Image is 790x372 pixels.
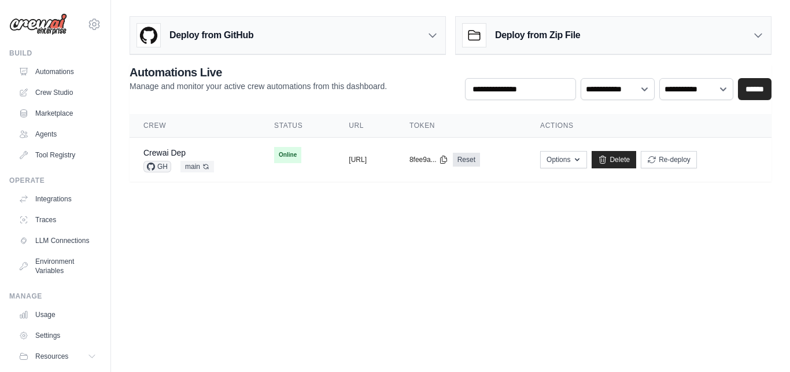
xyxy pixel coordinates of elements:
[9,292,101,301] div: Manage
[143,161,171,172] span: GH
[526,114,771,138] th: Actions
[453,153,480,167] a: Reset
[14,83,101,102] a: Crew Studio
[14,252,101,280] a: Environment Variables
[14,104,101,123] a: Marketplace
[35,352,68,361] span: Resources
[14,190,101,208] a: Integrations
[130,64,387,80] h2: Automations Live
[540,151,587,168] button: Options
[169,28,253,42] h3: Deploy from GitHub
[9,49,101,58] div: Build
[495,28,580,42] h3: Deploy from Zip File
[592,151,636,168] a: Delete
[14,305,101,324] a: Usage
[14,125,101,143] a: Agents
[14,62,101,81] a: Automations
[130,80,387,92] p: Manage and monitor your active crew automations from this dashboard.
[9,13,67,35] img: Logo
[137,24,160,47] img: GitHub Logo
[335,114,396,138] th: URL
[9,176,101,185] div: Operate
[260,114,335,138] th: Status
[641,151,697,168] button: Re-deploy
[143,148,186,157] a: Crewai Dep
[409,155,448,164] button: 8fee9a...
[14,326,101,345] a: Settings
[274,147,301,163] span: Online
[14,231,101,250] a: LLM Connections
[14,146,101,164] a: Tool Registry
[396,114,526,138] th: Token
[14,211,101,229] a: Traces
[130,114,260,138] th: Crew
[180,161,214,172] span: main
[14,347,101,366] button: Resources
